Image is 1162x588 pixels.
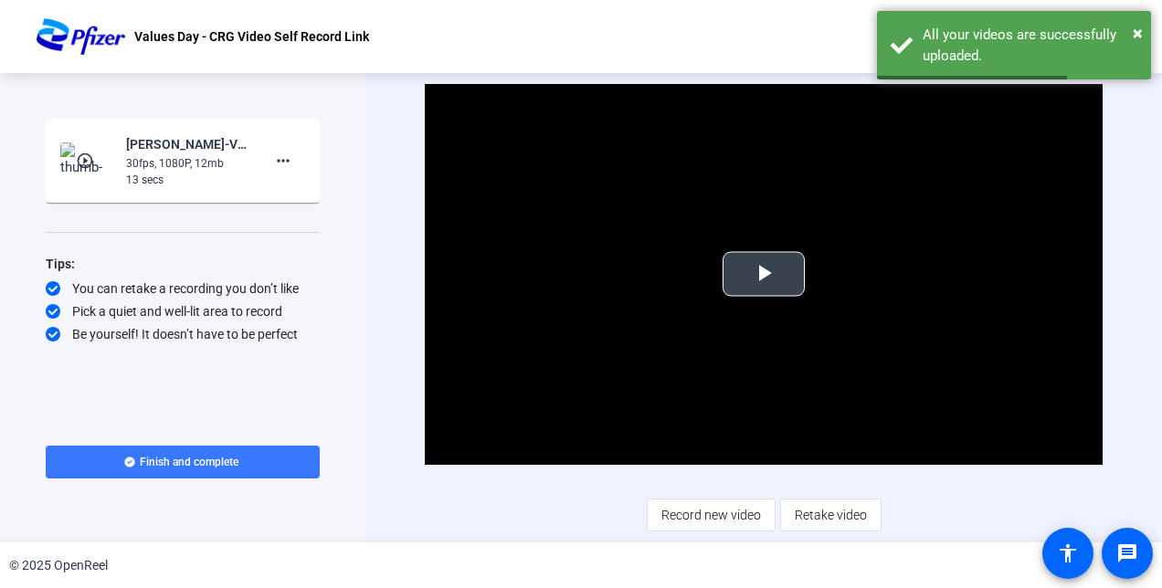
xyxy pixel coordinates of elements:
[661,498,761,532] span: Record new video
[46,325,320,343] div: Be yourself! It doesn’t have to be perfect
[126,133,248,155] div: [PERSON_NAME]-Values Day - CRG Video Recordings-Values Day - CRG Video Self Record Link-175813616...
[76,152,98,170] mat-icon: play_circle_outline
[1116,542,1138,564] mat-icon: message
[134,26,369,47] p: Values Day - CRG Video Self Record Link
[46,446,320,478] button: Finish and complete
[780,499,882,531] button: Retake video
[923,25,1137,66] div: All your videos are successfully uploaded.
[140,455,238,469] span: Finish and complete
[37,18,125,55] img: OpenReel logo
[272,150,294,172] mat-icon: more_horiz
[46,253,320,275] div: Tips:
[1133,22,1143,44] span: ×
[46,302,320,320] div: Pick a quiet and well-lit area to record
[1057,542,1079,564] mat-icon: accessibility
[126,155,248,172] div: 30fps, 1080P, 12mb
[60,142,114,179] img: thumb-nail
[795,498,867,532] span: Retake video
[425,84,1102,465] div: Video Player
[46,279,320,298] div: You can retake a recording you don’t like
[1133,19,1143,47] button: Close
[9,556,108,575] div: © 2025 OpenReel
[647,499,776,531] button: Record new video
[126,172,248,188] div: 13 secs
[723,252,805,297] button: Play Video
